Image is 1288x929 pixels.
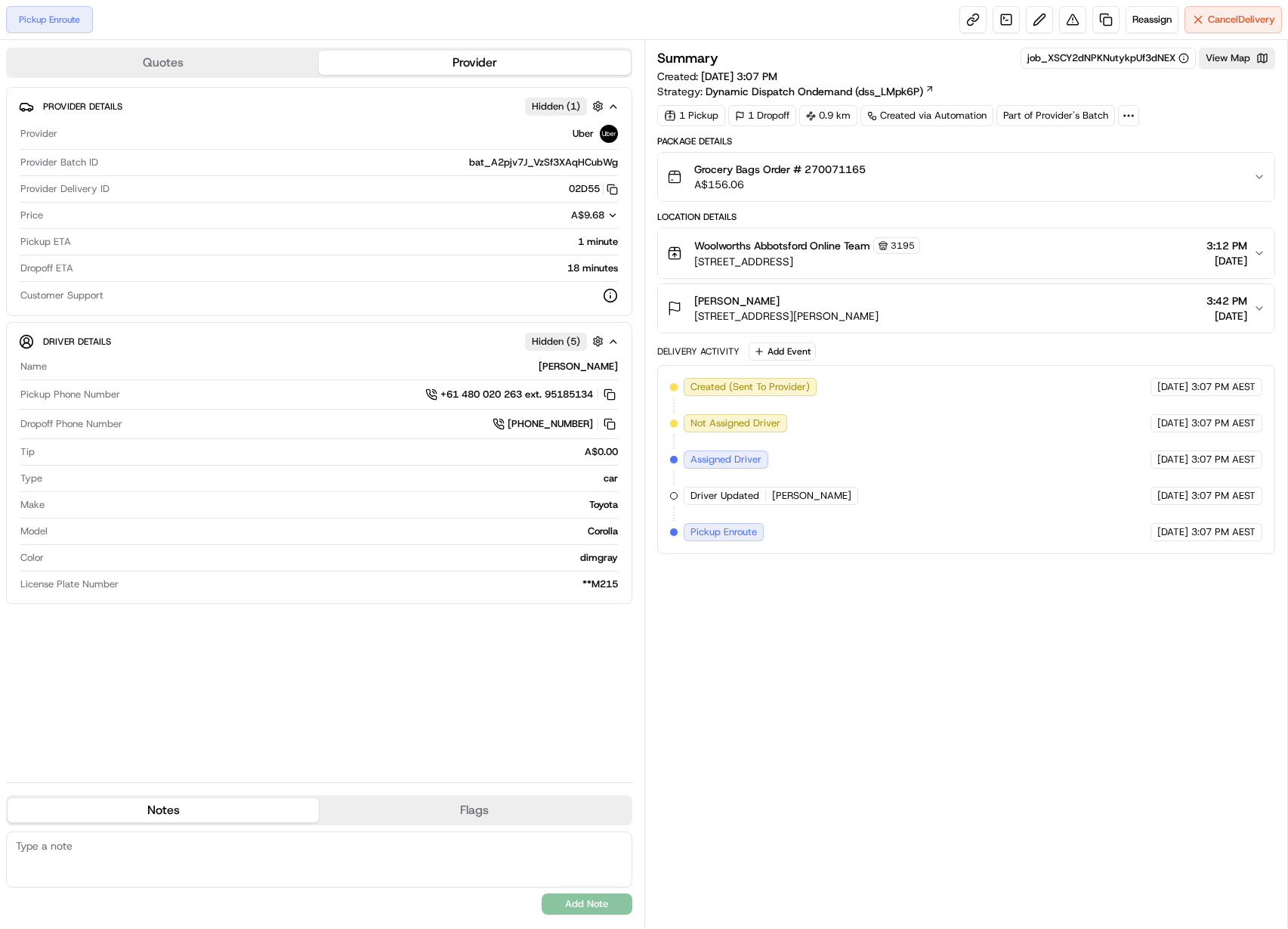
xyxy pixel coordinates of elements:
span: Driver Updated [690,489,759,503]
span: Model [20,525,48,538]
span: 3195 [891,240,915,252]
span: Price [20,209,43,222]
button: Grocery Bags Order # 270071165A$156.06 [658,153,1275,201]
span: 3:07 PM AEST [1191,417,1256,430]
button: A$9.68 [485,209,618,222]
button: Hidden (5) [525,332,607,351]
a: [PHONE_NUMBER] [493,416,618,432]
span: Created (Sent To Provider) [690,380,810,394]
div: A$0.00 [41,445,618,459]
button: Quotes [8,51,319,75]
span: 3:07 PM AEST [1191,380,1256,394]
span: 3:07 PM AEST [1191,489,1256,503]
button: Hidden (1) [525,97,607,116]
span: 3:12 PM [1206,238,1247,253]
span: bat_A2pjv7J_VzSf3XAqHCubWg [469,156,618,169]
button: Reassign [1126,6,1178,33]
span: License Plate Number [20,578,119,591]
span: [DATE] [1157,453,1188,466]
button: Provider [319,51,630,75]
a: Created via Automation [860,105,993,126]
span: Provider Delivery ID [20,182,110,196]
button: View Map [1199,48,1275,69]
span: [PERSON_NAME] [772,489,851,503]
span: Dynamic Dispatch Ondemand (dss_LMpk6P) [706,84,923,99]
span: Not Assigned Driver [690,417,780,430]
button: [PERSON_NAME][STREET_ADDRESS][PERSON_NAME]3:42 PM[DATE] [658,284,1275,333]
span: [PHONE_NUMBER] [508,417,593,431]
span: Dropoff ETA [20,262,73,275]
span: Grocery Bags Order # 270071165 [694,162,866,177]
span: Customer Support [20,289,103,302]
div: 1 Dropoff [728,105,796,126]
span: Provider Batch ID [20,156,98,169]
span: Reassign [1132,13,1172,26]
span: Tip [20,445,35,459]
span: Woolworths Abbotsford Online Team [694,238,870,253]
div: 18 minutes [79,262,618,275]
span: [PERSON_NAME] [694,293,780,308]
span: Pickup Enroute [690,525,757,539]
span: [DATE] [1157,489,1188,503]
div: Toyota [51,498,618,512]
span: Type [20,472,42,485]
span: [DATE] [1157,380,1188,394]
div: 1 Pickup [657,105,725,126]
span: Provider Details [43,101,122,113]
span: [DATE] [1157,417,1188,430]
span: Hidden ( 5 ) [532,335,580,348]
span: Provider [20,127,57,141]
button: Woolworths Abbotsford Online Team3195[STREET_ADDRESS]3:12 PM[DATE] [658,228,1275,278]
span: 3:42 PM [1206,293,1247,308]
span: [DATE] [1206,308,1247,324]
div: 1 minute [77,235,618,249]
button: Add Event [749,342,816,361]
span: Make [20,498,45,512]
span: [STREET_ADDRESS][PERSON_NAME] [694,308,879,324]
div: dimgray [50,551,618,565]
span: [STREET_ADDRESS] [694,254,920,269]
button: Driver DetailsHidden (5) [19,329,619,354]
div: Delivery Activity [657,345,740,358]
button: CancelDelivery [1185,6,1282,33]
span: Name [20,360,47,373]
span: Driver Details [43,336,111,348]
span: Color [20,551,44,565]
span: 3:07 PM AEST [1191,453,1256,466]
div: Strategy: [657,84,934,99]
div: [PERSON_NAME] [53,360,618,373]
span: Pickup ETA [20,235,71,249]
span: Created: [657,69,777,84]
div: Package Details [657,135,1276,147]
h3: Summary [657,51,718,65]
span: 3:07 PM AEST [1191,525,1256,539]
div: Location Details [657,211,1276,223]
div: Corolla [54,525,618,538]
button: 02D55 [569,182,618,196]
button: Notes [8,798,319,822]
a: Dynamic Dispatch Ondemand (dss_LMpk6P) [706,84,934,99]
span: [DATE] [1157,525,1188,539]
span: A$156.06 [694,177,866,192]
span: +61 480 020 263 ext. 95185134 [440,388,593,401]
span: [DATE] [1206,253,1247,268]
span: Uber [573,127,594,141]
span: [DATE] 3:07 PM [701,70,777,83]
div: car [48,472,618,485]
span: Cancel Delivery [1208,13,1275,26]
span: Dropoff Phone Number [20,417,122,431]
span: Pickup Phone Number [20,388,120,401]
div: 0.9 km [799,105,857,126]
button: job_XSCY2dNPKNutykpUf3dNEX [1027,51,1189,65]
button: Provider DetailsHidden (1) [19,94,619,119]
span: Hidden ( 1 ) [532,100,580,113]
img: uber-new-logo.jpeg [600,125,618,143]
button: Flags [319,798,630,822]
a: +61 480 020 263 ext. 95185134 [425,386,618,403]
span: Assigned Driver [690,453,761,466]
span: A$9.68 [571,209,604,221]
